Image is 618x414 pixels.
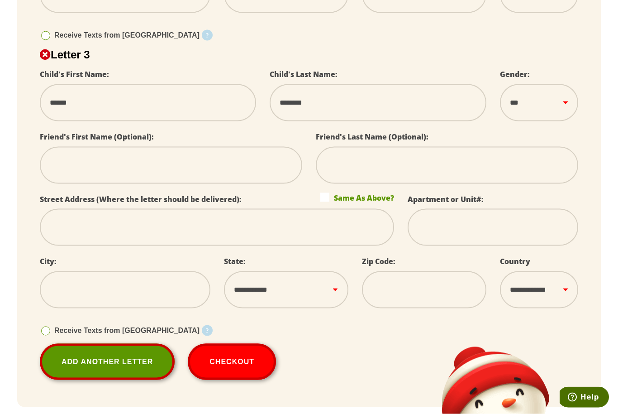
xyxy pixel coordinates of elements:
[408,194,484,204] label: Apartment or Unit#:
[500,256,530,266] label: Country
[320,193,394,202] label: Same As Above?
[54,327,200,334] span: Receive Texts from [GEOGRAPHIC_DATA]
[188,344,276,380] button: Checkout
[270,69,338,79] label: Child's Last Name:
[224,256,246,266] label: State:
[40,48,578,61] h2: Letter 3
[362,256,395,266] label: Zip Code:
[40,194,242,204] label: Street Address (Where the letter should be delivered):
[316,132,428,142] label: Friend's Last Name (Optional):
[40,344,175,380] a: Add Another Letter
[40,69,109,79] label: Child's First Name:
[40,132,154,142] label: Friend's First Name (Optional):
[40,256,57,266] label: City:
[54,31,200,39] span: Receive Texts from [GEOGRAPHIC_DATA]
[560,387,609,409] iframe: Opens a widget where you can find more information
[500,69,530,79] label: Gender:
